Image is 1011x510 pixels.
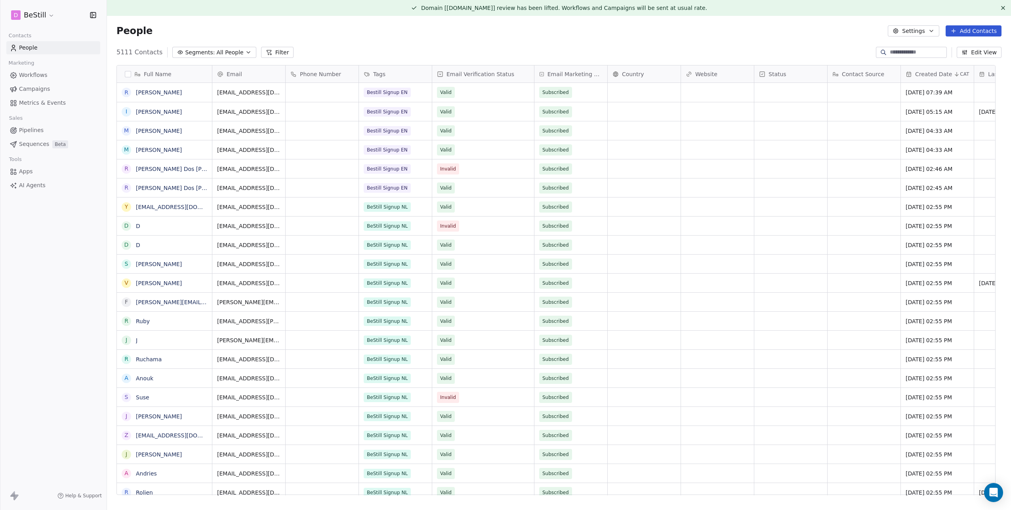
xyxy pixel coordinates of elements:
[542,374,569,382] span: Subscribed
[440,108,452,116] span: Valid
[136,299,279,305] a: [PERSON_NAME][EMAIL_ADDRESS][DOMAIN_NAME]
[217,393,280,401] span: [EMAIL_ADDRESS][DOMAIN_NAME]
[906,222,969,230] span: [DATE] 02:55 PM
[542,184,569,192] span: Subscribed
[769,70,786,78] span: Status
[440,203,452,211] span: Valid
[19,126,44,134] span: Pipelines
[124,431,128,439] div: z
[136,318,150,324] a: Ruby
[364,126,411,136] span: Bestill Signup EN
[217,108,280,116] span: [EMAIL_ADDRESS][DOMAIN_NAME]
[136,356,162,362] a: Ruchama
[542,470,569,477] span: Subscribed
[212,65,285,82] div: Email
[440,260,452,268] span: Valid
[136,166,242,172] a: [PERSON_NAME] Dos [PERSON_NAME]
[124,241,129,249] div: D
[542,355,569,363] span: Subscribed
[906,489,969,497] span: [DATE] 02:55 PM
[125,203,128,211] div: y
[542,489,569,497] span: Subscribed
[432,65,534,82] div: Email Verification Status
[906,279,969,287] span: [DATE] 02:55 PM
[906,108,969,116] span: [DATE] 05:15 AM
[440,412,452,420] span: Valid
[608,65,681,82] div: Country
[906,336,969,344] span: [DATE] 02:55 PM
[440,146,452,154] span: Valid
[364,450,411,459] span: BeStill Signup NL
[217,241,280,249] span: [EMAIL_ADDRESS][DOMAIN_NAME]
[217,317,280,325] span: [EMAIL_ADDRESS][PERSON_NAME][DOMAIN_NAME]
[542,412,569,420] span: Subscribed
[906,374,969,382] span: [DATE] 02:55 PM
[10,8,56,22] button: DBeStill
[440,184,452,192] span: Valid
[842,70,884,78] span: Contact Source
[440,374,452,382] span: Valid
[125,393,128,401] div: S
[136,204,233,210] a: [EMAIL_ADDRESS][DOMAIN_NAME]
[136,470,157,477] a: Andries
[364,240,411,250] span: BeStill Signup NL
[126,412,127,420] div: J
[364,336,411,345] span: BeStill Signup NL
[217,451,280,458] span: [EMAIL_ADDRESS][DOMAIN_NAME]
[906,317,969,325] span: [DATE] 02:55 PM
[364,374,411,383] span: BeStill Signup NL
[6,41,100,54] a: People
[6,165,100,178] a: Apps
[906,298,969,306] span: [DATE] 02:55 PM
[19,99,66,107] span: Metrics & Events
[126,450,127,458] div: J
[124,88,128,97] div: R
[359,65,432,82] div: Tags
[542,108,569,116] span: Subscribed
[906,127,969,135] span: [DATE] 04:33 AM
[906,88,969,96] span: [DATE] 07:39 AM
[6,179,100,192] a: AI Agents
[217,298,280,306] span: [PERSON_NAME][EMAIL_ADDRESS][DOMAIN_NAME]
[542,298,569,306] span: Subscribed
[217,127,280,135] span: [EMAIL_ADDRESS][DOMAIN_NAME]
[364,431,411,440] span: BeStill Signup NL
[57,493,102,499] a: Help & Support
[547,70,603,78] span: Email Marketing Consent
[542,127,569,135] span: Subscribed
[364,488,411,497] span: BeStill Signup NL
[440,470,452,477] span: Valid
[906,241,969,249] span: [DATE] 02:55 PM
[136,413,182,420] a: [PERSON_NAME]
[136,394,149,401] a: Suse
[6,96,100,109] a: Metrics & Events
[136,89,182,96] a: [PERSON_NAME]
[828,65,900,82] div: Contact Source
[300,70,341,78] span: Phone Number
[185,48,215,57] span: Segments:
[915,70,952,78] span: Created Date
[421,5,707,11] span: Domain [[DOMAIN_NAME]] review has been lifted. Workflows and Campaigns will be sent at usual rate.
[542,279,569,287] span: Subscribed
[440,222,456,230] span: Invalid
[906,393,969,401] span: [DATE] 02:55 PM
[364,469,411,478] span: BeStill Signup NL
[6,82,100,96] a: Campaigns
[217,88,280,96] span: [EMAIL_ADDRESS][DOMAIN_NAME]
[125,260,128,268] div: S
[217,184,280,192] span: [EMAIL_ADDRESS][DOMAIN_NAME]
[542,431,569,439] span: Subscribed
[136,432,233,439] a: [EMAIL_ADDRESS][DOMAIN_NAME]
[136,337,137,343] a: J
[681,65,754,82] div: Website
[217,146,280,154] span: [EMAIL_ADDRESS][DOMAIN_NAME]
[217,260,280,268] span: [EMAIL_ADDRESS][DOMAIN_NAME]
[124,146,129,154] div: M
[217,470,280,477] span: [EMAIL_ADDRESS][DOMAIN_NAME]
[217,279,280,287] span: [EMAIL_ADDRESS][DOMAIN_NAME]
[960,71,969,77] span: CAT
[126,107,127,116] div: I
[65,493,102,499] span: Help & Support
[906,355,969,363] span: [DATE] 02:55 PM
[906,431,969,439] span: [DATE] 02:55 PM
